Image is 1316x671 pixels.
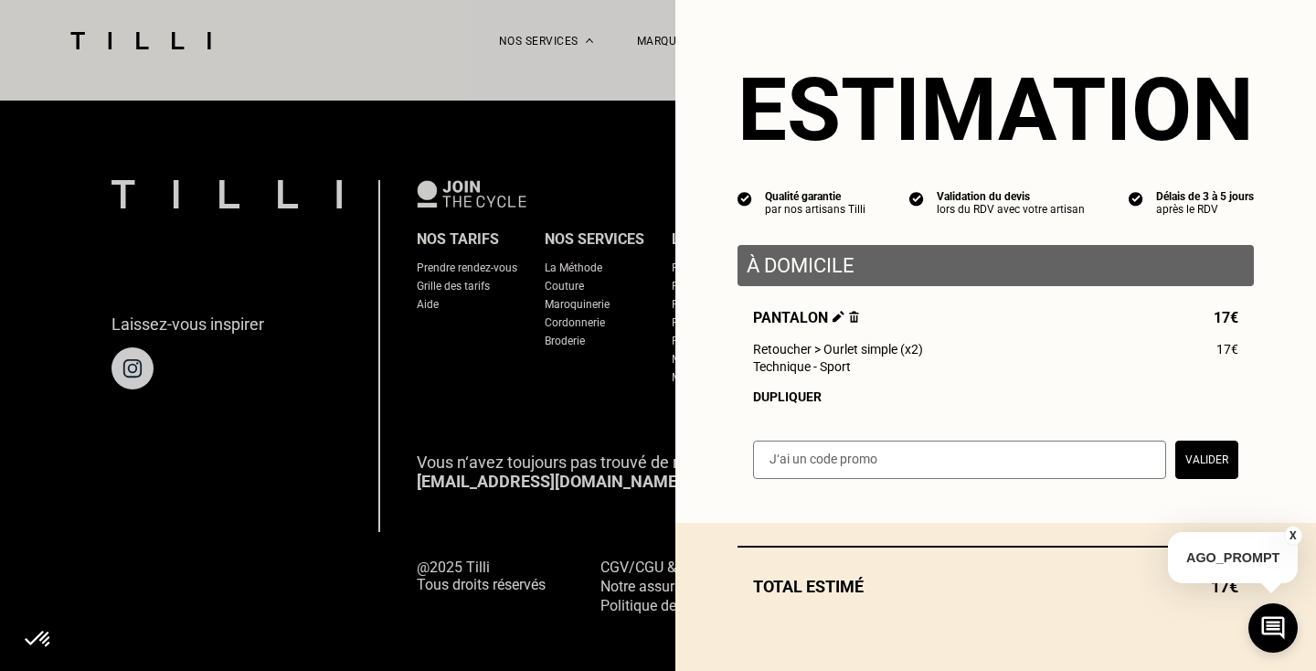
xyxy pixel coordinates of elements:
div: Délais de 3 à 5 jours [1156,190,1254,203]
div: Dupliquer [753,389,1238,404]
div: par nos artisans Tilli [765,203,865,216]
span: Technique - Sport [753,359,851,374]
p: AGO_PROMPT [1168,532,1298,583]
input: J‘ai un code promo [753,441,1166,479]
span: Retoucher > Ourlet simple (x2) [753,342,923,357]
div: Validation du devis [937,190,1085,203]
span: 17€ [1216,342,1238,357]
span: Pantalon [753,309,859,326]
section: Estimation [738,59,1254,161]
img: icon list info [1129,190,1143,207]
p: À domicile [747,254,1245,277]
img: icon list info [738,190,752,207]
div: après le RDV [1156,203,1254,216]
div: Total estimé [738,577,1254,596]
div: lors du RDV avec votre artisan [937,203,1085,216]
span: 17€ [1214,309,1238,326]
div: Qualité garantie [765,190,865,203]
img: Éditer [833,311,844,323]
button: Valider [1175,441,1238,479]
button: X [1284,526,1302,546]
img: Supprimer [849,311,859,323]
img: icon list info [909,190,924,207]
